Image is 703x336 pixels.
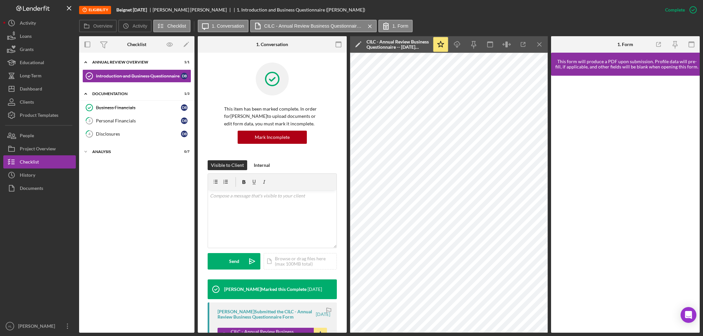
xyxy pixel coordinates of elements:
[256,42,288,47] div: 1. Conversation
[167,23,186,29] label: Checklist
[218,309,315,320] div: [PERSON_NAME] Submitted the CILC - Annual Review Business Questionnaire Form
[224,287,307,292] div: [PERSON_NAME] Marked this Complete
[254,160,270,170] div: Internal
[181,104,188,111] div: D B
[255,131,290,144] div: Mark Incomplete
[153,20,190,32] button: Checklist
[181,73,188,79] div: D B
[250,20,377,32] button: CILC - Annual Review Business Questionnaire -- [DATE] 04_40pm.pdf
[127,42,146,47] div: Checklist
[96,131,181,137] div: Disclosures
[198,20,249,32] button: 1. Conversation
[153,7,232,13] div: [PERSON_NAME] [PERSON_NAME]
[224,105,320,127] p: This item has been marked complete. In order for [PERSON_NAME] to upload documents or edit form d...
[264,23,363,29] label: CILC - Annual Review Business Questionnaire -- [DATE] 04_40pm.pdf
[79,6,111,14] div: Eligibility
[92,150,173,154] div: Analysis
[96,73,181,79] div: Introduction and Business Questionnaire
[659,3,700,16] button: Complete
[554,59,700,69] div: This form will produce a PDF upon submission. Profile data will pre-fill, if applicable, and othe...
[665,3,685,16] div: Complete
[116,7,147,13] b: Beignet [DATE]
[316,312,330,317] time: 2025-09-22 20:40
[211,160,244,170] div: Visible to Client
[237,7,365,13] div: 1. Introduction and Business Questionnaire ([PERSON_NAME])
[229,253,239,270] div: Send
[82,114,191,127] a: 3Personal FinancialsDB
[393,23,408,29] label: 1. Form
[250,160,273,170] button: Internal
[88,118,90,123] tspan: 3
[93,23,112,29] label: Overview
[366,39,429,50] div: CILC - Annual Review Business Questionnaire -- [DATE] 04_40pm.pdf
[208,160,247,170] button: Visible to Client
[378,20,413,32] button: 1. Form
[617,42,633,47] div: 1. Form
[82,127,191,141] a: 4DisclosuresDB
[558,82,694,326] iframe: Lenderfit form
[178,150,190,154] div: 0 / 7
[181,117,188,124] div: D B
[178,60,190,64] div: 1 / 1
[181,131,188,137] div: D B
[132,23,147,29] label: Activity
[208,253,260,270] button: Send
[118,20,151,32] button: Activity
[96,118,181,123] div: Personal Financials
[3,320,76,333] button: AL[PERSON_NAME]
[308,287,322,292] time: 2025-09-22 21:33
[16,320,59,334] div: [PERSON_NAME]
[238,131,307,144] button: Mark Incomplete
[92,92,173,96] div: Documentation
[79,6,111,14] div: This stage is no longer available as part of the standard workflow for Small Business Annual Revi...
[92,60,173,64] div: Annual Review Overview
[178,92,190,96] div: 1 / 3
[96,105,181,110] div: Business Financials
[79,20,117,32] button: Overview
[212,23,244,29] label: 1. Conversation
[88,132,91,136] tspan: 4
[82,69,191,83] a: Introduction and Business QuestionnaireDB
[681,307,696,323] div: Open Intercom Messenger
[82,101,191,114] a: Business FinancialsDB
